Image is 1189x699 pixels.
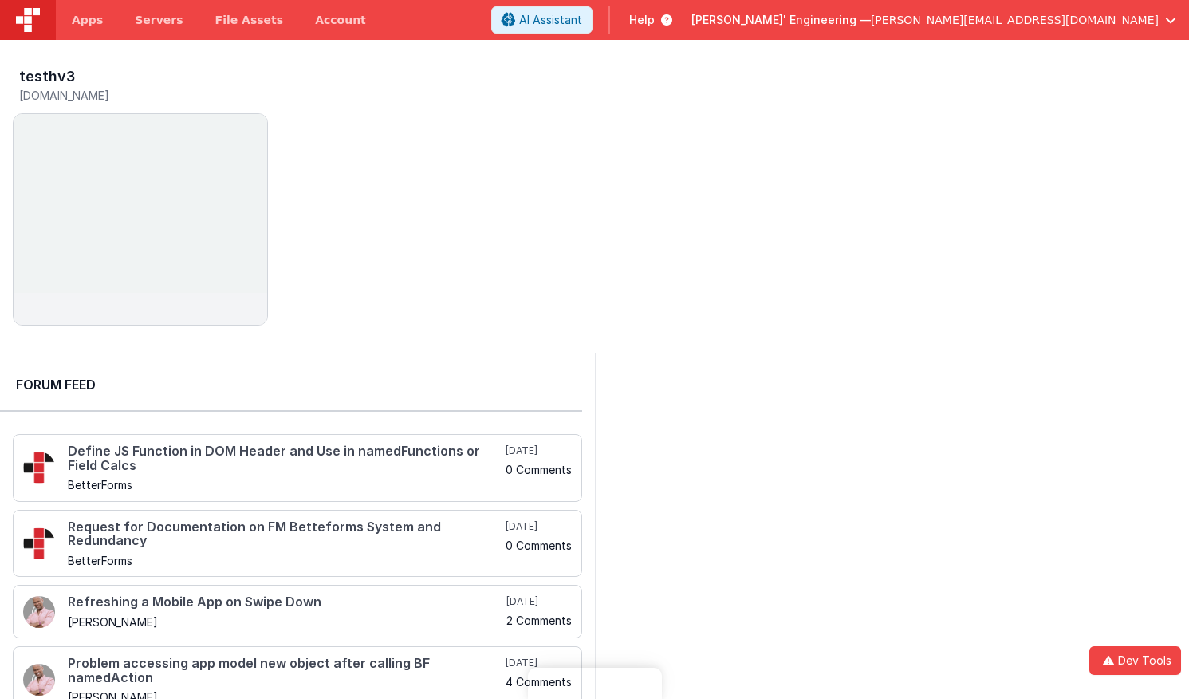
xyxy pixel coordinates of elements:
[506,444,572,457] h5: [DATE]
[506,520,572,533] h5: [DATE]
[68,479,502,491] h5: BetterForms
[16,375,566,394] h2: Forum Feed
[23,527,55,559] img: 295_2.png
[135,12,183,28] span: Servers
[23,596,55,628] img: 411_2.png
[13,585,582,638] a: Refreshing a Mobile App on Swipe Down [PERSON_NAME] [DATE] 2 Comments
[19,69,75,85] h3: testhv3
[629,12,655,28] span: Help
[506,676,572,688] h5: 4 Comments
[68,444,502,472] h4: Define JS Function in DOM Header and Use in namedFunctions or Field Calcs
[23,452,55,484] img: 295_2.png
[871,12,1159,28] span: [PERSON_NAME][EMAIL_ADDRESS][DOMAIN_NAME]
[72,12,103,28] span: Apps
[519,12,582,28] span: AI Assistant
[506,614,572,626] h5: 2 Comments
[215,12,284,28] span: File Assets
[23,664,55,696] img: 411_2.png
[68,595,503,610] h4: Refreshing a Mobile App on Swipe Down
[68,616,503,628] h5: [PERSON_NAME]
[491,6,593,34] button: AI Assistant
[506,595,572,608] h5: [DATE]
[691,12,1176,28] button: [PERSON_NAME]' Engineering — [PERSON_NAME][EMAIL_ADDRESS][DOMAIN_NAME]
[691,12,871,28] span: [PERSON_NAME]' Engineering —
[13,510,582,578] a: Request for Documentation on FM Betteforms System and Redundancy BetterForms [DATE] 0 Comments
[13,434,582,502] a: Define JS Function in DOM Header and Use in namedFunctions or Field Calcs BetterForms [DATE] 0 Co...
[19,89,268,101] h5: [DOMAIN_NAME]
[506,464,572,476] h5: 0 Comments
[68,520,502,548] h4: Request for Documentation on FM Betteforms System and Redundancy
[68,657,502,685] h4: Problem accessing app model new object after calling BF namedAction
[68,555,502,567] h5: BetterForms
[506,539,572,551] h5: 0 Comments
[1089,646,1181,675] button: Dev Tools
[506,657,572,669] h5: [DATE]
